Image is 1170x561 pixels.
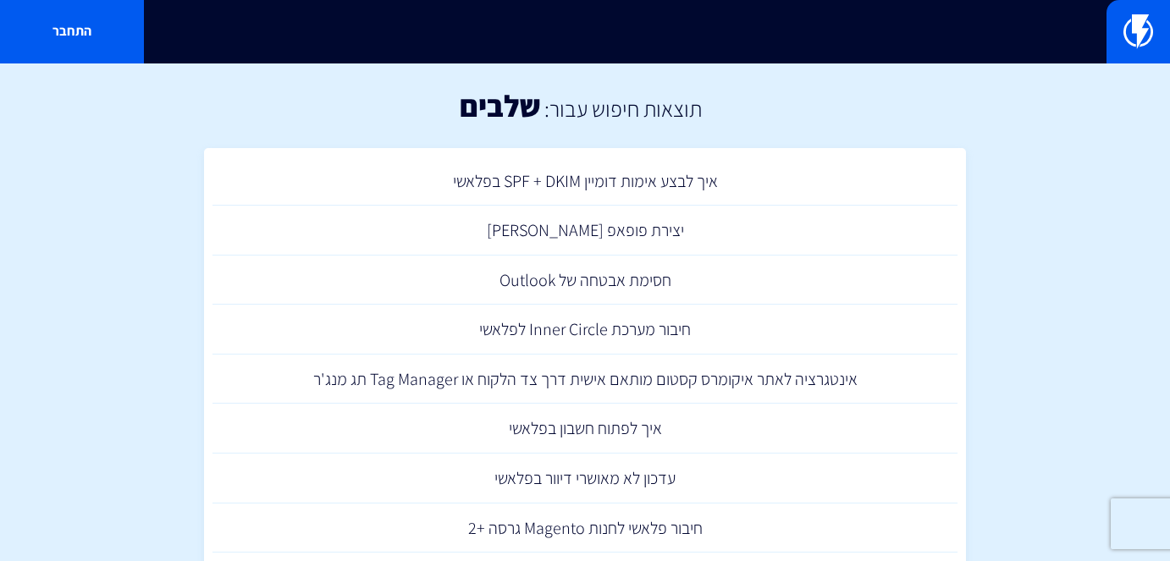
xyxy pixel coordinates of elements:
[460,89,540,123] h1: שלבים
[212,355,958,404] a: אינטגרציה לאתר איקומרס קסטום מותאם אישית דרך צד הלקוח או Tag Manager תג מנג'ר
[540,96,702,121] h2: תוצאות חיפוש עבור:
[212,503,958,553] a: חיבור פלאשי לחנות Magento גרסה +2
[212,157,958,206] a: איך לבצע אימות דומיין SPF + DKIM בפלאשי
[212,404,958,454] a: איך לפתוח חשבון בפלאשי
[212,206,958,256] a: יצירת פופאפ [PERSON_NAME]
[212,256,958,305] a: חסימת אבטחה של Outlook
[212,305,958,355] a: חיבור מערכת Inner Circle לפלאשי
[212,454,958,503] a: עדכון לא מאושרי דיוור בפלאשי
